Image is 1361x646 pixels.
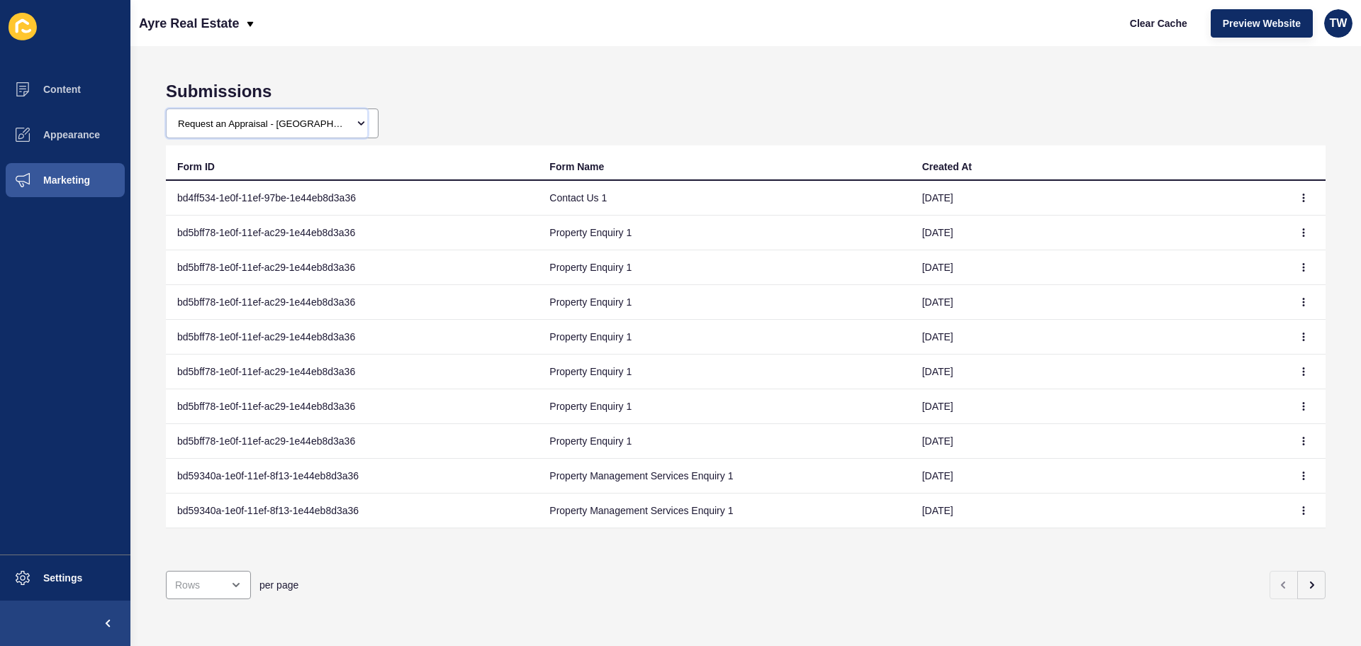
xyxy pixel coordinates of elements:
td: bd5bff78-1e0f-11ef-ac29-1e44eb8d3a36 [166,285,538,320]
td: [DATE] [911,320,1283,355]
div: Form ID [177,160,215,174]
td: Property Management Services Enquiry 1 [538,459,910,494]
span: per page [259,578,298,592]
td: [DATE] [911,459,1283,494]
h1: Submissions [166,82,1326,101]
td: Property Enquiry 1 [538,389,910,424]
div: open menu [166,571,251,599]
td: bd59340a-1e0f-11ef-8f13-1e44eb8d3a36 [166,459,538,494]
td: bd5bff78-1e0f-11ef-ac29-1e44eb8d3a36 [166,389,538,424]
td: bd4ff534-1e0f-11ef-97be-1e44eb8d3a36 [166,181,538,216]
td: Contact Us 1 [538,181,910,216]
td: Property Enquiry 1 [538,320,910,355]
td: [DATE] [911,355,1283,389]
div: Form Name [549,160,604,174]
td: bd5bff78-1e0f-11ef-ac29-1e44eb8d3a36 [166,424,538,459]
td: bd59340a-1e0f-11ef-8f13-1e44eb8d3a36 [166,494,538,528]
button: Clear Cache [1118,9,1199,38]
td: bd5bff78-1e0f-11ef-ac29-1e44eb8d3a36 [166,250,538,285]
td: [DATE] [911,250,1283,285]
td: Property Enquiry 1 [538,424,910,459]
td: [DATE] [911,181,1283,216]
span: Clear Cache [1130,16,1187,30]
td: [DATE] [911,285,1283,320]
span: Preview Website [1223,16,1301,30]
td: [DATE] [911,389,1283,424]
td: Property Enquiry 1 [538,216,910,250]
td: Property Enquiry 1 [538,285,910,320]
td: bd5bff78-1e0f-11ef-ac29-1e44eb8d3a36 [166,320,538,355]
span: TW [1330,16,1348,30]
td: Property Enquiry 1 [538,355,910,389]
div: Created At [922,160,972,174]
td: bd5bff78-1e0f-11ef-ac29-1e44eb8d3a36 [166,216,538,250]
td: Property Enquiry 1 [538,250,910,285]
td: Property Management Services Enquiry 1 [538,494,910,528]
td: [DATE] [911,216,1283,250]
td: bd5bff78-1e0f-11ef-ac29-1e44eb8d3a36 [166,355,538,389]
button: Preview Website [1211,9,1313,38]
p: Ayre Real Estate [139,6,239,41]
td: [DATE] [911,494,1283,528]
td: [DATE] [911,424,1283,459]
